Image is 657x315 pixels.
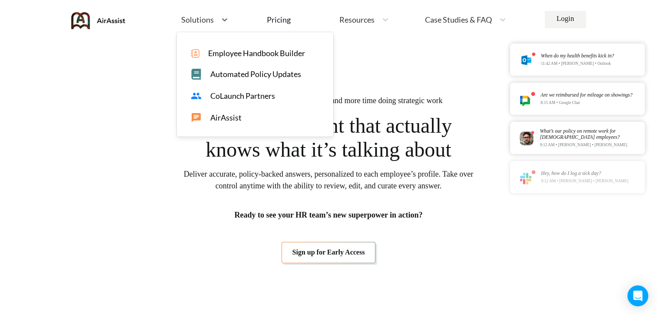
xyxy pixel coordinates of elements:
p: 8:15 AM • Google Chat [541,101,632,105]
img: icon [191,49,199,58]
p: 9:12 AM • [PERSON_NAME] • [PERSON_NAME] [541,179,628,184]
img: notification [520,52,536,67]
span: AirAssist [210,113,242,122]
a: Sign up for Early Access [282,242,376,263]
span: CoLaunch Partners [210,91,275,101]
span: The AI Assistant that actually knows what it’s talking about [194,114,464,161]
a: Pricing [267,12,291,27]
div: What’s our policy on remote work for [DEMOGRAPHIC_DATA] employees? [540,128,642,140]
span: Ready to see your HR team’s new superpower in action? [234,209,422,221]
p: 9:12 AM • [PERSON_NAME] • [PERSON_NAME] [540,143,642,147]
span: Solutions [181,16,214,23]
div: Hey, how do I log a sick day? [541,171,628,176]
p: 11:42 AM • [PERSON_NAME] • Outlook [541,61,614,66]
span: Resources [339,16,375,23]
a: Login [545,11,586,28]
img: AirAssist [71,12,126,29]
span: Employee Handbook Builder [208,49,305,58]
span: Deliver accurate, policy-backed answers, personalized to each employee’s profile. Take over contr... [183,168,474,192]
div: Are we reimbursed for mileage on showings? [541,92,632,98]
span: Automated Policy Updates [210,70,301,79]
span: Case Studies & FAQ [425,16,492,23]
div: Pricing [267,16,291,23]
div: When do my health benefits kick in? [541,53,614,59]
div: Open Intercom Messenger [627,285,648,306]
